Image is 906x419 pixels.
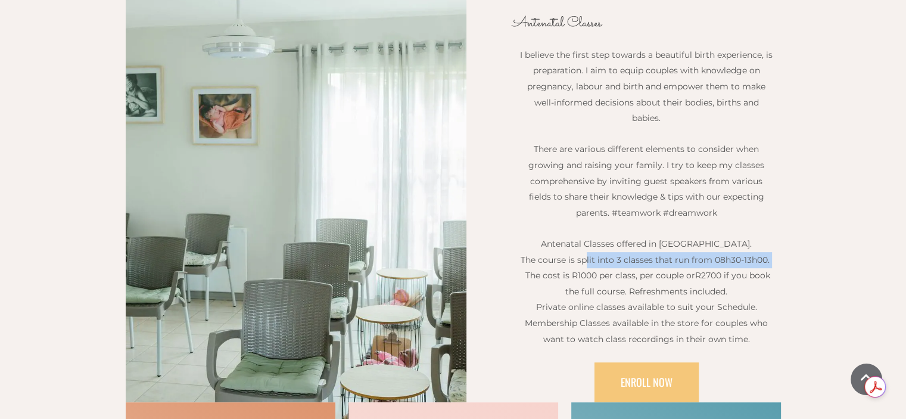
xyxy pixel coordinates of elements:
[565,270,770,297] span: R2700 if you book the full course. Refreshments included.
[521,254,772,281] span: The course is split into 3 classes that run from 08h30-13h00. The cost is R1000 per class, per co...
[528,144,764,202] span: There are various different elements to consider when growing and raising your family. I try to k...
[541,238,752,249] span: Antenatal Classes offered in [GEOGRAPHIC_DATA].
[536,302,757,312] span: Private online classes available to suit your Schedule.
[520,49,773,123] span: I believe the first step towards a beautiful birth experience, is preparation. I aim to equip cou...
[621,374,673,390] span: ENROLL NOW
[851,364,882,395] a: Scroll To Top
[512,13,602,34] span: Antenatal Classes
[576,191,764,218] span: dge & tips with our expecting parents. #teamwork #dreamwork
[594,362,699,403] a: ENROLL NOW
[525,318,768,344] span: Membership Classes available in the store for couples who want to watch class recordings in their...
